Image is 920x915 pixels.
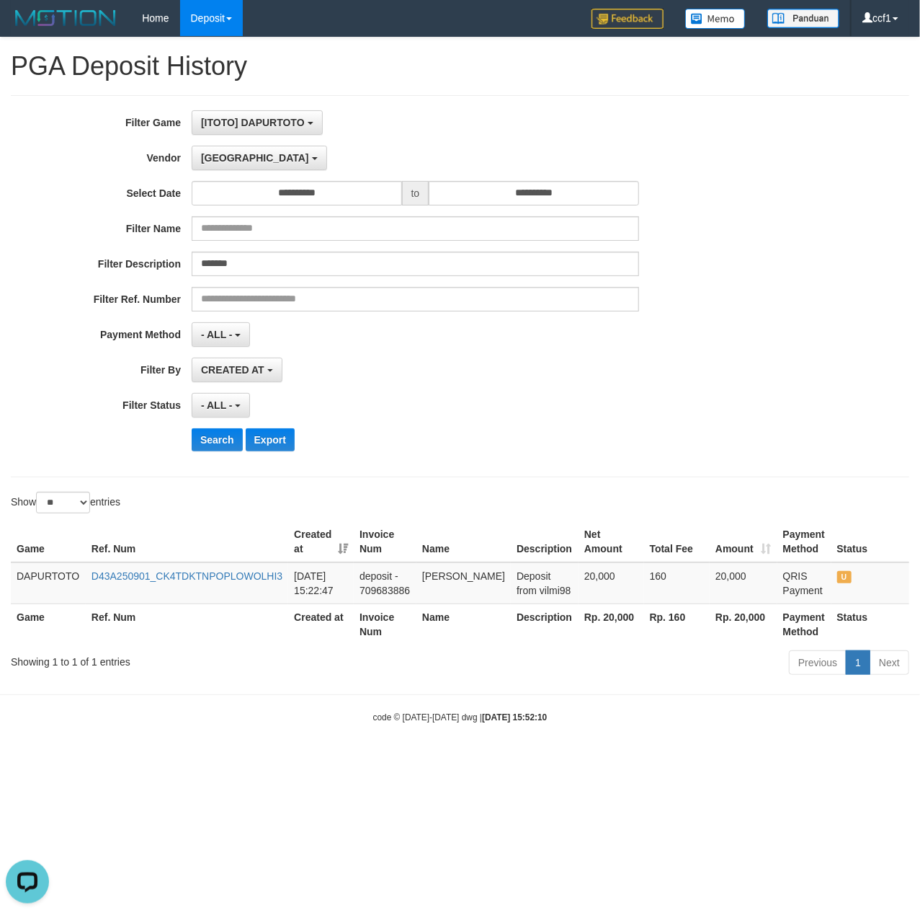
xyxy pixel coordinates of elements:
[789,650,847,675] a: Previous
[11,649,372,669] div: Showing 1 to 1 of 1 entries
[777,604,831,645] th: Payment Method
[644,604,710,645] th: Rp. 160
[777,562,831,604] td: QRIS Payment
[402,181,429,205] span: to
[831,521,909,562] th: Status
[579,521,644,562] th: Net Amount
[511,521,579,562] th: Description
[86,521,288,562] th: Ref. Num
[511,562,579,604] td: Deposit from vilmi98
[11,7,120,29] img: MOTION_logo.png
[416,562,511,604] td: [PERSON_NAME]
[373,712,548,722] small: code © [DATE]-[DATE] dwg |
[246,428,295,451] button: Export
[201,329,233,340] span: - ALL -
[288,562,354,604] td: [DATE] 15:22:47
[511,604,579,645] th: Description
[6,6,49,49] button: Open LiveChat chat widget
[86,604,288,645] th: Ref. Num
[201,152,309,164] span: [GEOGRAPHIC_DATA]
[192,146,326,170] button: [GEOGRAPHIC_DATA]
[192,322,250,347] button: - ALL -
[11,492,120,513] label: Show entries
[710,521,777,562] th: Amount: activate to sort column ascending
[11,52,909,81] h1: PGA Deposit History
[767,9,839,28] img: panduan.png
[354,562,416,604] td: deposit - 709683886
[579,604,644,645] th: Rp. 20,000
[482,712,547,722] strong: [DATE] 15:52:10
[777,521,831,562] th: Payment Method
[416,604,511,645] th: Name
[192,358,282,382] button: CREATED AT
[354,604,416,645] th: Invoice Num
[192,428,243,451] button: Search
[846,650,870,675] a: 1
[201,364,264,376] span: CREATED AT
[416,521,511,562] th: Name
[644,521,710,562] th: Total Fee
[579,562,644,604] td: 20,000
[831,604,909,645] th: Status
[710,562,777,604] td: 20,000
[288,604,354,645] th: Created at
[36,492,90,513] select: Showentries
[591,9,664,29] img: Feedback.jpg
[837,571,852,583] span: UNPAID
[870,650,909,675] a: Next
[201,399,233,411] span: - ALL -
[354,521,416,562] th: Invoice Num
[192,110,323,135] button: [ITOTO] DAPURTOTO
[710,604,777,645] th: Rp. 20,000
[644,562,710,604] td: 160
[192,393,250,417] button: - ALL -
[11,562,86,604] td: DAPURTOTO
[11,521,86,562] th: Game
[11,604,86,645] th: Game
[685,9,746,29] img: Button%20Memo.svg
[288,521,354,562] th: Created at: activate to sort column ascending
[201,117,305,128] span: [ITOTO] DAPURTOTO
[91,570,282,582] a: D43A250901_CK4TDKTNPOPLOWOLHI3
